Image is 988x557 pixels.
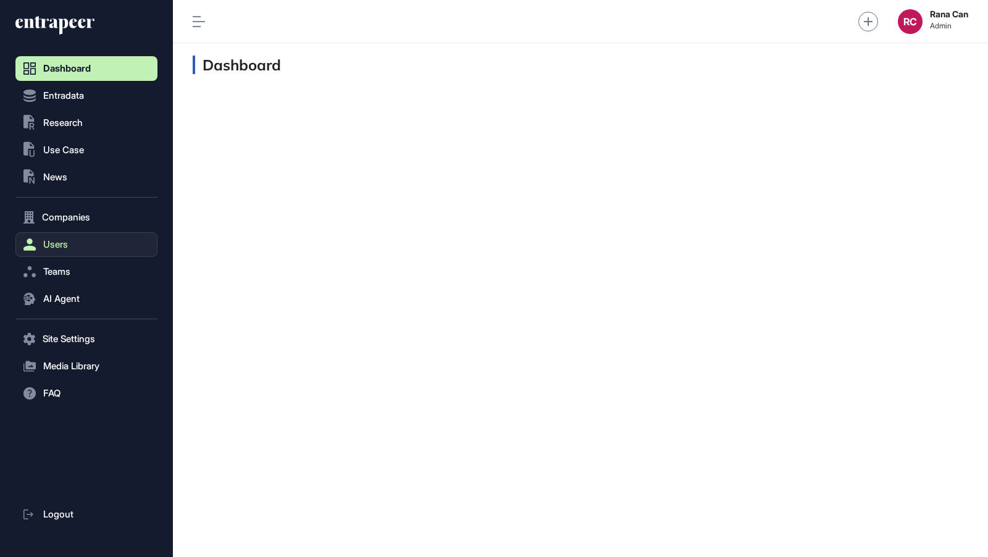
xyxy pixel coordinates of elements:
button: News [15,165,157,190]
span: Teams [43,267,70,277]
a: Dashboard [15,56,157,81]
strong: Rana Can [930,9,968,19]
button: Entradata [15,83,157,108]
span: Media Library [43,361,99,371]
span: Entradata [43,91,84,101]
span: Users [43,240,68,249]
button: Use Case [15,138,157,162]
button: Media Library [15,354,157,379]
button: Teams [15,259,157,284]
span: Dashboard [43,64,91,73]
button: AI Agent [15,287,157,311]
span: News [43,172,67,182]
span: Site Settings [43,334,95,344]
button: Research [15,111,157,135]
span: Research [43,118,83,128]
span: Logout [43,509,73,519]
span: Admin [930,22,968,30]
span: AI Agent [43,294,80,304]
span: FAQ [43,388,61,398]
button: RC [898,9,923,34]
button: Companies [15,205,157,230]
span: Use Case [43,145,84,155]
button: Users [15,232,157,257]
span: Companies [42,212,90,222]
button: FAQ [15,381,157,406]
h3: Dashboard [193,56,281,74]
button: Site Settings [15,327,157,351]
a: Logout [15,502,157,527]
